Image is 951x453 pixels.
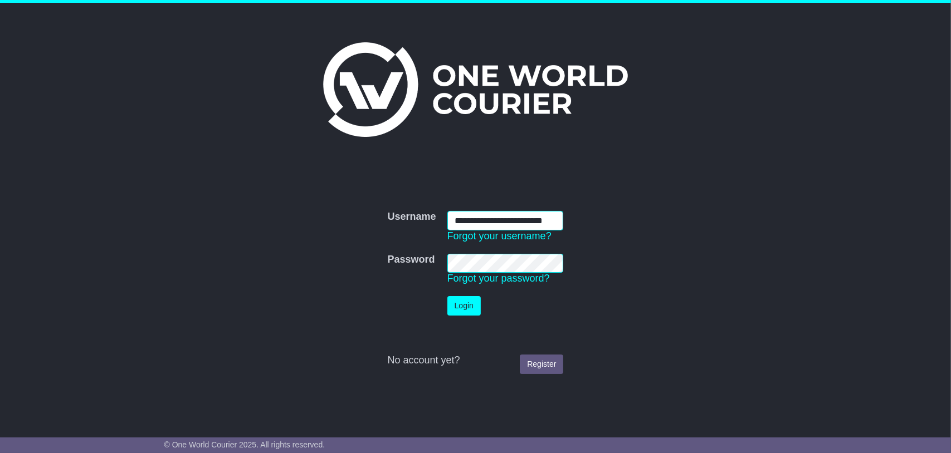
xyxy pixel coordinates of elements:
[323,42,627,137] img: One World
[447,273,550,284] a: Forgot your password?
[164,440,325,449] span: © One World Courier 2025. All rights reserved.
[388,254,435,266] label: Password
[388,211,436,223] label: Username
[447,230,552,242] a: Forgot your username?
[447,296,481,316] button: Login
[520,354,563,374] a: Register
[388,354,564,367] div: No account yet?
